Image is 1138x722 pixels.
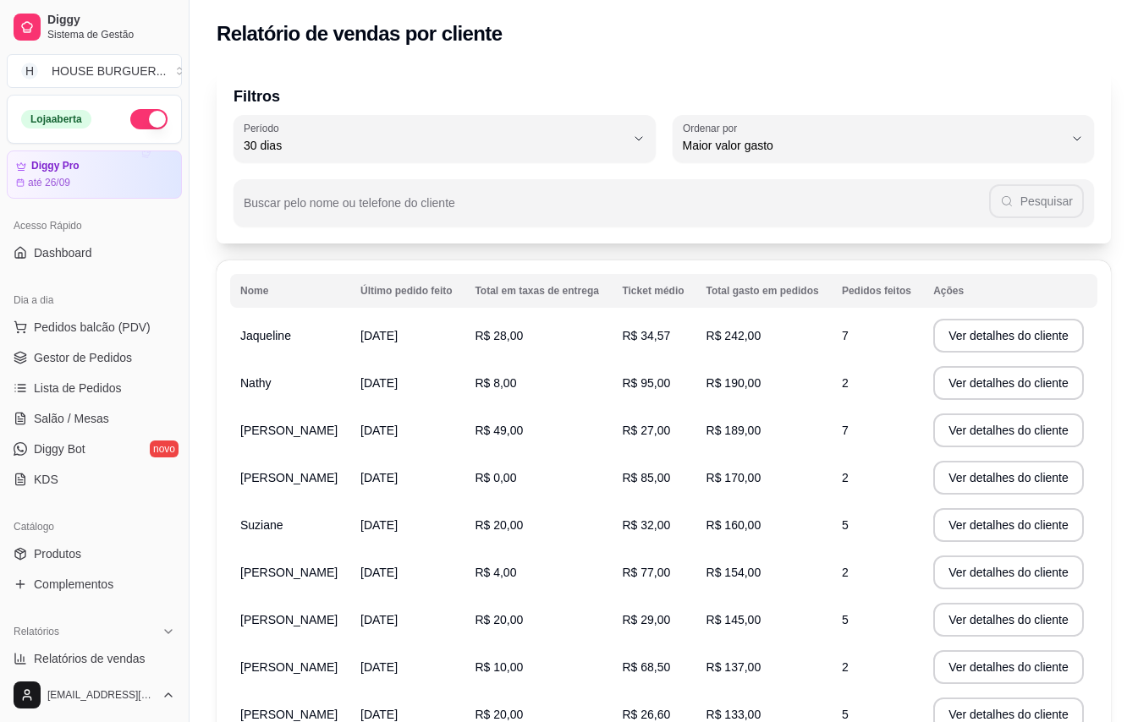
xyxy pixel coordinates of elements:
[240,471,338,484] span: [PERSON_NAME]
[842,613,849,626] span: 5
[475,613,523,626] span: R$ 20,00
[683,137,1064,154] span: Maior valor gasto
[933,508,1084,542] button: Ver detalhes do cliente
[7,540,182,567] a: Produtos
[706,708,761,721] span: R$ 133,00
[7,54,182,88] button: Select a team
[240,660,338,674] span: [PERSON_NAME]
[34,576,113,593] span: Complementos
[360,566,398,579] span: [DATE]
[7,375,182,402] a: Lista de Pedidos
[360,329,398,342] span: [DATE]
[47,688,155,702] span: [EMAIL_ADDRESS][DOMAIN_NAME]
[234,115,656,162] button: Período30 dias
[240,566,338,579] span: [PERSON_NAME]
[360,424,398,437] span: [DATE]
[7,150,182,199] a: Diggy Proaté 26/09
[360,708,398,721] span: [DATE]
[21,63,38,79] span: H
[240,518,283,532] span: Suziane
[933,603,1084,637] button: Ver detalhes do cliente
[706,518,761,532] span: R$ 160,00
[622,613,670,626] span: R$ 29,00
[706,471,761,484] span: R$ 170,00
[622,376,670,390] span: R$ 95,00
[34,380,122,397] span: Lista de Pedidos
[933,366,1084,400] button: Ver detalhes do cliente
[244,121,284,135] label: Período
[47,28,175,41] span: Sistema de Gestão
[933,555,1084,589] button: Ver detalhes do cliente
[7,239,182,266] a: Dashboard
[7,513,182,540] div: Catálogo
[475,424,523,437] span: R$ 49,00
[360,613,398,626] span: [DATE]
[612,274,695,308] th: Ticket médio
[360,376,398,390] span: [DATE]
[706,376,761,390] span: R$ 190,00
[475,329,523,342] span: R$ 28,00
[34,244,92,261] span: Dashboard
[622,329,670,342] span: R$ 34,57
[842,329,849,342] span: 7
[842,376,849,390] span: 2
[34,410,109,427] span: Salão / Mesas
[923,274,1097,308] th: Ações
[7,675,182,715] button: [EMAIL_ADDRESS][DOMAIN_NAME]
[696,274,832,308] th: Total gasto em pedidos
[933,650,1084,684] button: Ver detalhes do cliente
[673,115,1095,162] button: Ordenar porMaior valor gasto
[34,440,85,457] span: Diggy Bot
[842,518,849,532] span: 5
[7,405,182,432] a: Salão / Mesas
[7,645,182,672] a: Relatórios de vendas
[34,349,132,366] span: Gestor de Pedidos
[842,471,849,484] span: 2
[842,424,849,437] span: 7
[21,110,91,129] div: Loja aberta
[706,660,761,674] span: R$ 137,00
[240,329,291,342] span: Jaqueline
[933,413,1084,447] button: Ver detalhes do cliente
[360,471,398,484] span: [DATE]
[240,376,272,390] span: Nathy
[7,571,182,598] a: Complementos
[360,660,398,674] span: [DATE]
[240,613,338,626] span: [PERSON_NAME]
[234,85,1094,108] p: Filtros
[933,461,1084,495] button: Ver detalhes do cliente
[47,13,175,28] span: Diggy
[7,314,182,341] button: Pedidos balcão (PDV)
[31,160,80,172] article: Diggy Pro
[240,424,338,437] span: [PERSON_NAME]
[360,518,398,532] span: [DATE]
[28,176,70,189] article: até 26/09
[34,319,151,336] span: Pedidos balcão (PDV)
[52,63,166,79] div: HOUSE BURGUER ...
[842,708,849,721] span: 5
[240,708,338,721] span: [PERSON_NAME]
[34,471,58,488] span: KDS
[217,20,503,47] h2: Relatório de vendas por cliente
[7,212,182,239] div: Acesso Rápido
[622,708,670,721] span: R$ 26,60
[706,329,761,342] span: R$ 242,00
[244,137,625,154] span: 30 dias
[683,121,743,135] label: Ordenar por
[706,613,761,626] span: R$ 145,00
[475,518,523,532] span: R$ 20,00
[350,274,465,308] th: Último pedido feito
[230,274,350,308] th: Nome
[465,274,612,308] th: Total em taxas de entrega
[34,650,146,667] span: Relatórios de vendas
[933,319,1084,353] button: Ver detalhes do cliente
[7,344,182,371] a: Gestor de Pedidos
[130,109,168,129] button: Alterar Status
[832,274,923,308] th: Pedidos feitos
[34,545,81,562] span: Produtos
[622,660,670,674] span: R$ 68,50
[842,566,849,579] span: 2
[7,7,182,47] a: DiggySistema de Gestão
[475,566,516,579] span: R$ 4,00
[475,708,523,721] span: R$ 20,00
